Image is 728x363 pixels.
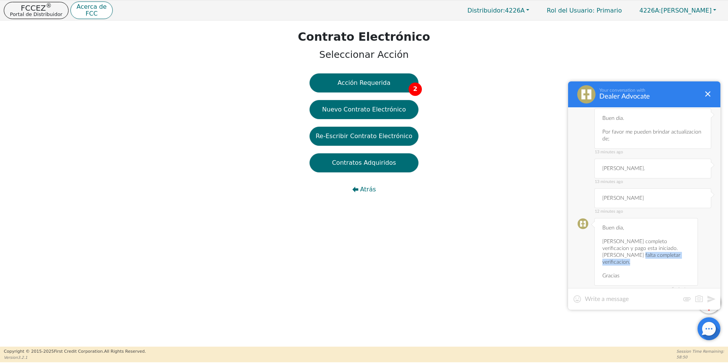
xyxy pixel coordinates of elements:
button: Contratos Adquiridos [310,153,418,172]
span: All Rights Reserved. [104,349,146,354]
button: Nuevo Contrato Electrónico [310,100,418,119]
button: FCCEZ®Portal de Distribuidor [4,2,69,19]
p: Copyright © 2015- 2025 First Credit Corporation. [4,349,146,355]
button: Acerca deFCC [70,2,113,19]
p: Version 3.2.1 [4,355,146,360]
span: Atrás [360,185,376,194]
button: Atrás [310,180,418,199]
p: FCC [77,11,107,17]
div: Dealer Advocate [599,93,699,100]
span: 4226A [468,7,525,14]
div: Buen dia, [PERSON_NAME] completo verificacion y pago esta iniciado. [PERSON_NAME] falta completar... [594,218,698,286]
p: 58:50 [677,354,724,360]
span: 2 [409,83,422,96]
p: FCCEZ [10,4,62,12]
p: Seleccionar Acción [298,48,430,62]
button: Distribuidor:4226A [460,5,538,16]
span: 12 minutes ago [595,209,711,214]
div: [PERSON_NAME] [594,188,711,208]
sup: ® [46,2,51,9]
span: 13 minutes ago [595,150,711,154]
div: [PERSON_NAME]. [594,159,711,178]
span: Distribuidor: [468,7,505,14]
button: Acción Requerida2 [310,73,418,92]
p: Primario [539,3,629,18]
div: Buen dia. Por favor me pueden brindar actualizacion de; [594,108,711,149]
a: Rol del Usuario: Primario [539,3,629,18]
span: 5 minutes ago [595,287,698,291]
button: Re-Escribir Contrato Electrónico [310,127,418,146]
span: 13 minutes ago [595,180,711,184]
button: 4226A:[PERSON_NAME] [631,5,724,16]
h1: Contrato Electrónico [298,30,430,44]
div: Your conversation with [599,88,699,93]
p: Portal de Distribuidor [10,12,62,17]
span: Rol del Usuario : [547,7,594,14]
p: Session Time Remaining: [677,349,724,354]
p: Acerca de [77,4,107,10]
